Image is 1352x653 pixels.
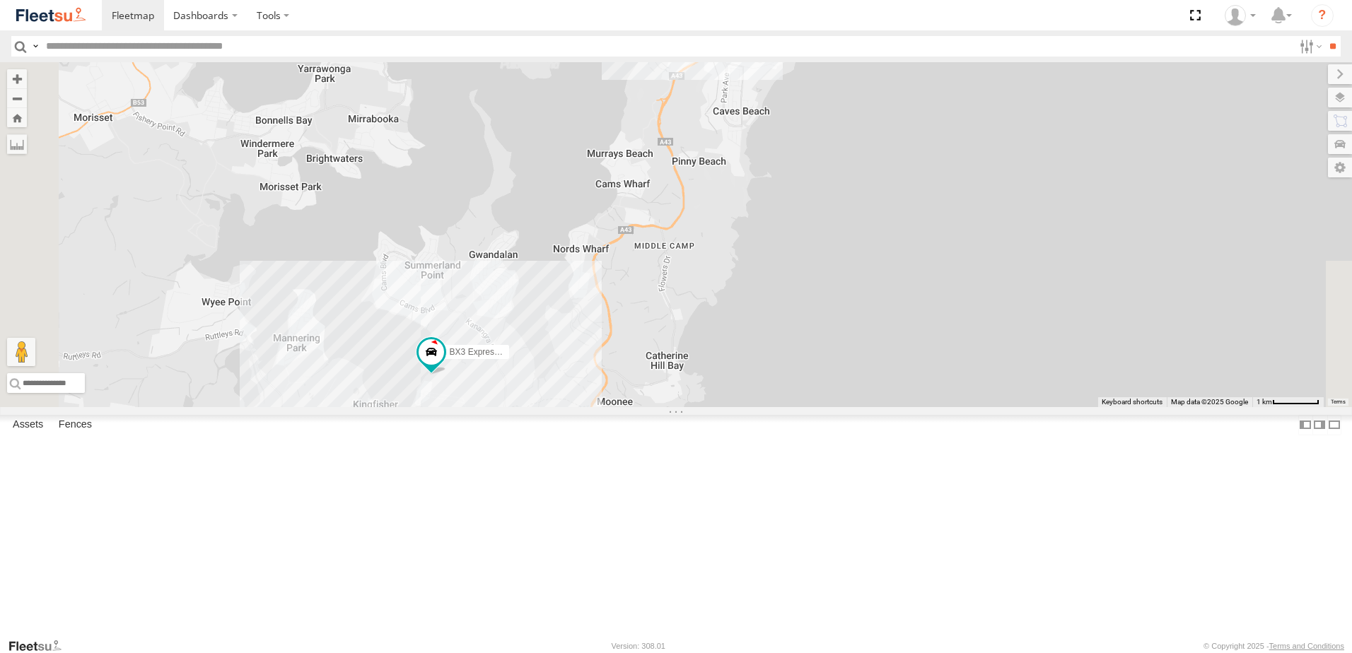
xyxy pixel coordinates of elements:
[1257,398,1272,406] span: 1 km
[7,338,35,366] button: Drag Pegman onto the map to open Street View
[52,415,99,435] label: Fences
[6,415,50,435] label: Assets
[612,642,665,650] div: Version: 308.01
[30,36,41,57] label: Search Query
[450,347,514,357] span: BX3 Express Ute
[1252,397,1324,407] button: Map Scale: 1 km per 63 pixels
[1204,642,1344,650] div: © Copyright 2025 -
[7,69,27,88] button: Zoom in
[1331,399,1346,405] a: Terms (opens in new tab)
[1328,158,1352,177] label: Map Settings
[7,88,27,108] button: Zoom out
[1102,397,1162,407] button: Keyboard shortcuts
[1311,4,1334,27] i: ?
[1220,5,1261,26] div: Matt Curtis
[8,639,73,653] a: Visit our Website
[1312,415,1327,435] label: Dock Summary Table to the Right
[1269,642,1344,650] a: Terms and Conditions
[7,134,27,154] label: Measure
[14,6,88,25] img: fleetsu-logo-horizontal.svg
[1294,36,1324,57] label: Search Filter Options
[1298,415,1312,435] label: Dock Summary Table to the Left
[7,108,27,127] button: Zoom Home
[1327,415,1341,435] label: Hide Summary Table
[1171,398,1248,406] span: Map data ©2025 Google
